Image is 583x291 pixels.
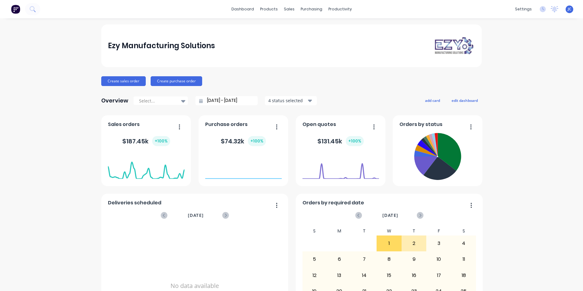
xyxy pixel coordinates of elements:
[302,227,327,235] div: S
[427,252,451,267] div: 10
[302,199,364,207] span: Orders by required date
[248,136,266,146] div: + 100 %
[228,5,257,14] a: dashboard
[451,227,476,235] div: S
[352,252,377,267] div: 7
[426,227,451,235] div: F
[327,252,352,267] div: 6
[11,5,20,14] img: Factory
[402,227,427,235] div: T
[402,268,426,283] div: 16
[512,5,535,14] div: settings
[101,95,128,107] div: Overview
[452,268,476,283] div: 18
[377,268,401,283] div: 15
[257,5,281,14] div: products
[421,96,444,104] button: add card
[427,236,451,251] div: 3
[325,5,355,14] div: productivity
[302,268,327,283] div: 12
[352,227,377,235] div: T
[302,252,327,267] div: 5
[317,136,364,146] div: $ 131.45k
[265,96,317,105] button: 4 status selected
[452,236,476,251] div: 4
[377,252,401,267] div: 8
[402,252,426,267] div: 9
[346,136,364,146] div: + 100 %
[452,252,476,267] div: 11
[101,76,146,86] button: Create sales order
[221,136,266,146] div: $ 74.32k
[268,97,307,104] div: 4 status selected
[205,121,248,128] span: Purchase orders
[448,96,482,104] button: edit dashboard
[568,6,571,12] span: JC
[382,212,398,219] span: [DATE]
[298,5,325,14] div: purchasing
[427,268,451,283] div: 17
[302,121,336,128] span: Open quotes
[377,236,401,251] div: 1
[108,199,161,207] span: Deliveries scheduled
[327,268,352,283] div: 13
[281,5,298,14] div: sales
[327,227,352,235] div: M
[352,268,377,283] div: 14
[402,236,426,251] div: 2
[108,40,215,52] div: Ezy Manufacturing Solutions
[108,121,140,128] span: Sales orders
[122,136,170,146] div: $ 187.45k
[377,227,402,235] div: W
[399,121,442,128] span: Orders by status
[152,136,170,146] div: + 100 %
[432,36,475,56] img: Ezy Manufacturing Solutions
[188,212,204,219] span: [DATE]
[151,76,202,86] button: Create purchase order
